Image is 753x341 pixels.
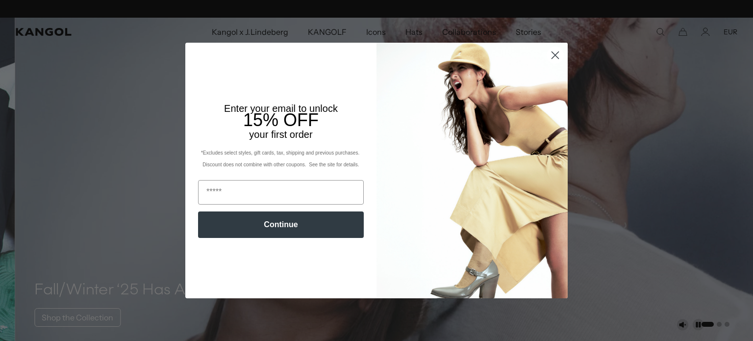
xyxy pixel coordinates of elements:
[198,211,364,238] button: Continue
[249,129,312,140] span: your first order
[376,43,568,298] img: 93be19ad-e773-4382-80b9-c9d740c9197f.jpeg
[224,103,338,114] span: Enter your email to unlock
[198,180,364,205] input: Email
[243,110,319,130] span: 15% OFF
[201,150,361,167] span: *Excludes select styles, gift cards, tax, shipping and previous purchases. Discount does not comb...
[547,47,564,64] button: Close dialog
